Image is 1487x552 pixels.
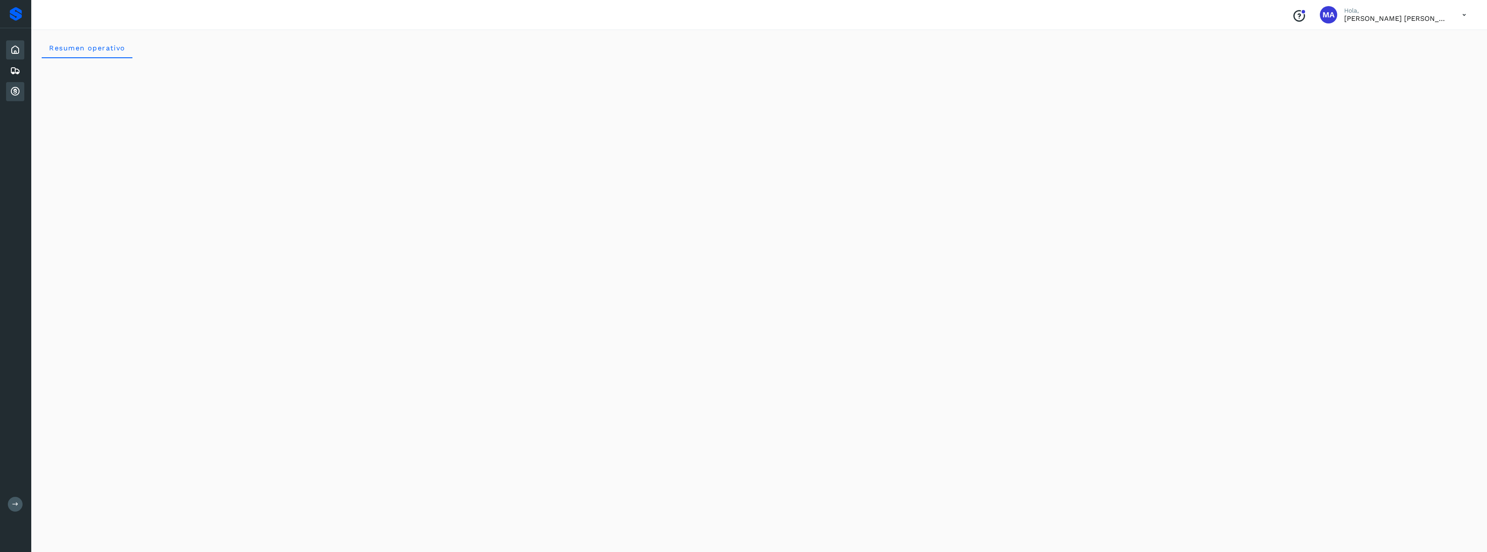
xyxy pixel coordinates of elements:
span: Resumen operativo [49,44,125,52]
p: Hola, [1344,7,1448,14]
div: Cuentas por cobrar [6,82,24,101]
p: Marco Antonio Ortiz Jurado [1344,14,1448,23]
div: Inicio [6,40,24,59]
div: Embarques [6,61,24,80]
